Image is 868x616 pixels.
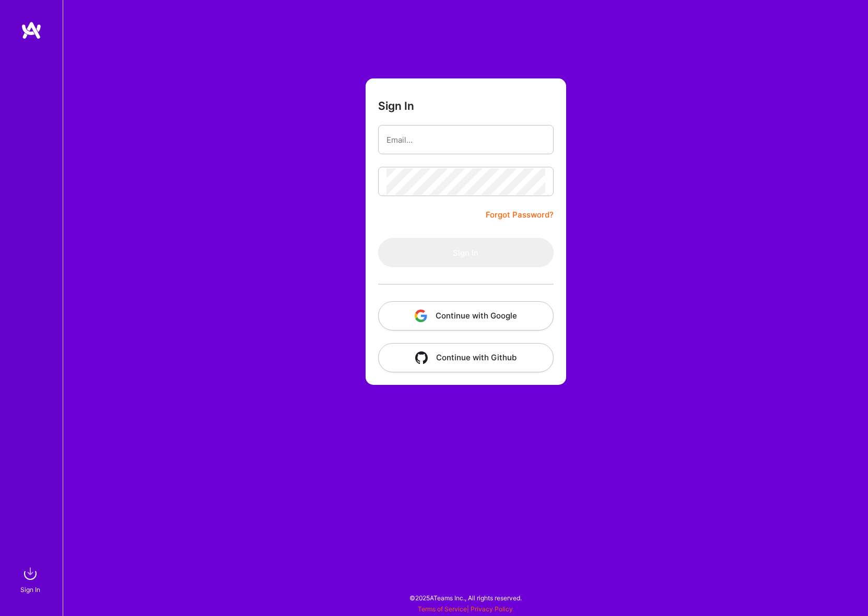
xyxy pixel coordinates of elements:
h3: Sign In [378,99,414,112]
img: icon [415,310,427,322]
input: Email... [386,127,545,153]
div: © 2025 ATeams Inc., All rights reserved. [63,585,868,611]
button: Continue with Github [378,343,554,372]
a: Privacy Policy [471,605,513,613]
a: Forgot Password? [486,209,554,221]
button: Continue with Google [378,301,554,330]
a: sign inSign In [22,563,41,595]
img: logo [21,21,42,40]
button: Sign In [378,238,554,267]
img: sign in [20,563,41,584]
span: | [418,605,513,613]
a: Terms of Service [418,605,467,613]
img: icon [415,351,428,364]
div: Sign In [20,584,40,595]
